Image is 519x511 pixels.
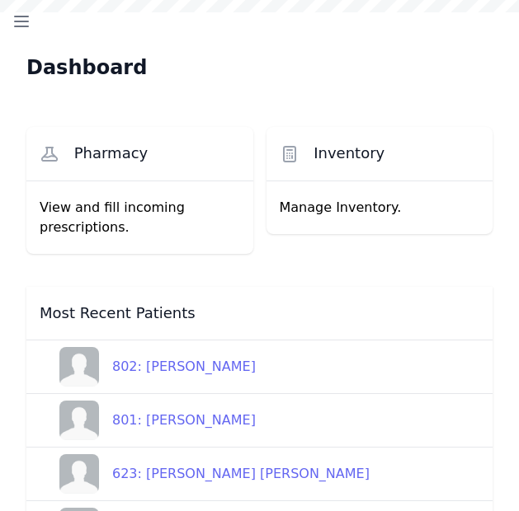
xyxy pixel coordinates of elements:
img: person-242608b1a05df3501eefc295dc1bc67a.jpg [59,347,99,387]
p: Manage Inventory. [280,198,480,218]
a: Pharmacy View and fill incoming prescriptions. [26,127,253,254]
div: 623: [PERSON_NAME] [PERSON_NAME] [99,464,370,484]
a: 623: [PERSON_NAME] [PERSON_NAME] [46,454,370,494]
div: 802: [PERSON_NAME] [99,357,256,377]
span: Pharmacy [74,143,149,163]
h1: Dashboard [26,54,147,81]
a: 802: [PERSON_NAME] [46,347,256,387]
span: Most Recent Patients [40,303,196,323]
div: 801: [PERSON_NAME] [99,410,256,430]
span: Inventory [314,143,385,163]
a: 801: [PERSON_NAME] [46,401,256,440]
a: Inventory Manage Inventory. [267,127,493,254]
img: person-242608b1a05df3501eefc295dc1bc67a.jpg [59,401,99,440]
img: person-242608b1a05df3501eefc295dc1bc67a.jpg [59,454,99,494]
p: View and fill incoming prescriptions. [40,198,240,237]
